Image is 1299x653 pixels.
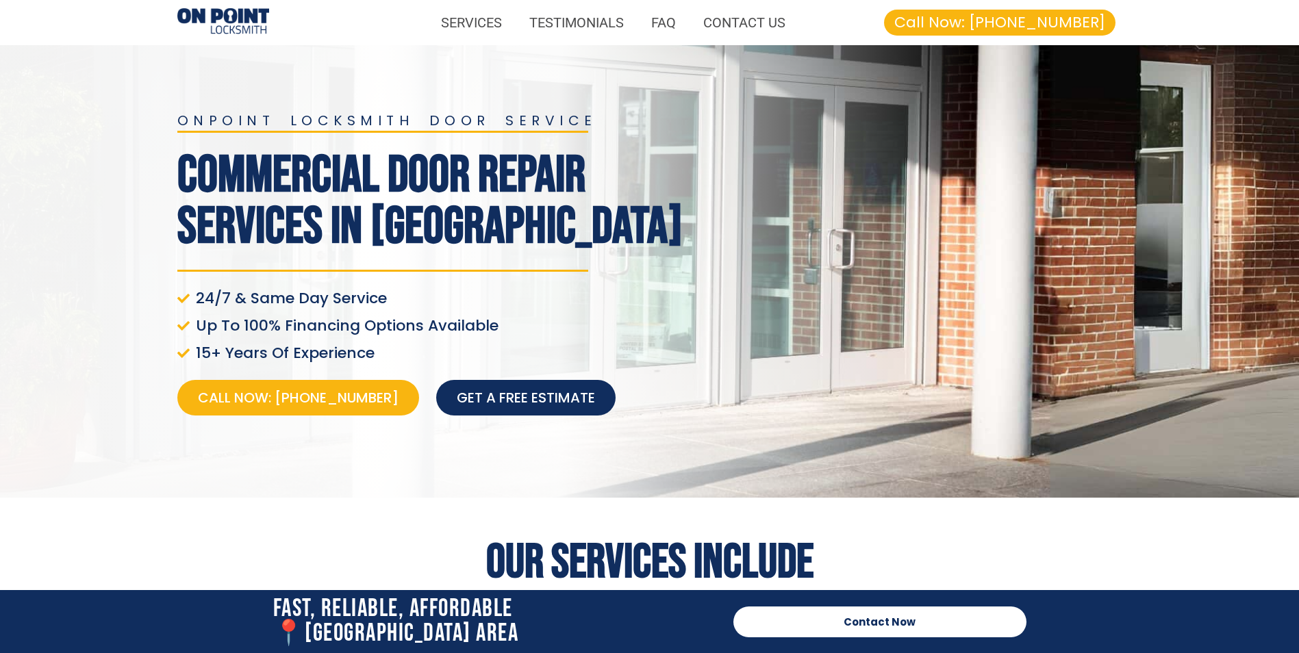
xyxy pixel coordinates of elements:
[733,606,1026,637] a: Contact Now
[884,10,1115,36] a: Call Now: [PHONE_NUMBER]
[638,7,690,38] a: FAQ
[177,380,419,415] a: Call Now: [PHONE_NUMBER]
[283,7,800,38] nav: Menu
[177,150,691,253] h1: Commercial Door Repair Services In [GEOGRAPHIC_DATA]
[212,539,1088,587] h2: Our Services Include
[436,380,616,415] a: Get a free estimate
[273,597,720,646] h2: Fast, Reliable, Affordable 📍[GEOGRAPHIC_DATA] Area
[177,8,269,36] img: Commercial Door Repair 1
[427,7,516,38] a: SERVICES
[177,114,691,127] h2: onpoint locksmith door service
[516,7,638,38] a: TESTIMONIALS
[192,344,375,363] span: 15+ Years Of Experience
[457,388,595,407] span: Get a free estimate
[192,289,387,308] span: 24/7 & Same Day Service
[844,617,916,627] span: Contact Now
[192,316,499,335] span: Up To 100% Financing Options Available
[198,388,399,407] span: Call Now: [PHONE_NUMBER]
[894,15,1105,30] span: Call Now: [PHONE_NUMBER]
[690,7,799,38] a: CONTACT US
